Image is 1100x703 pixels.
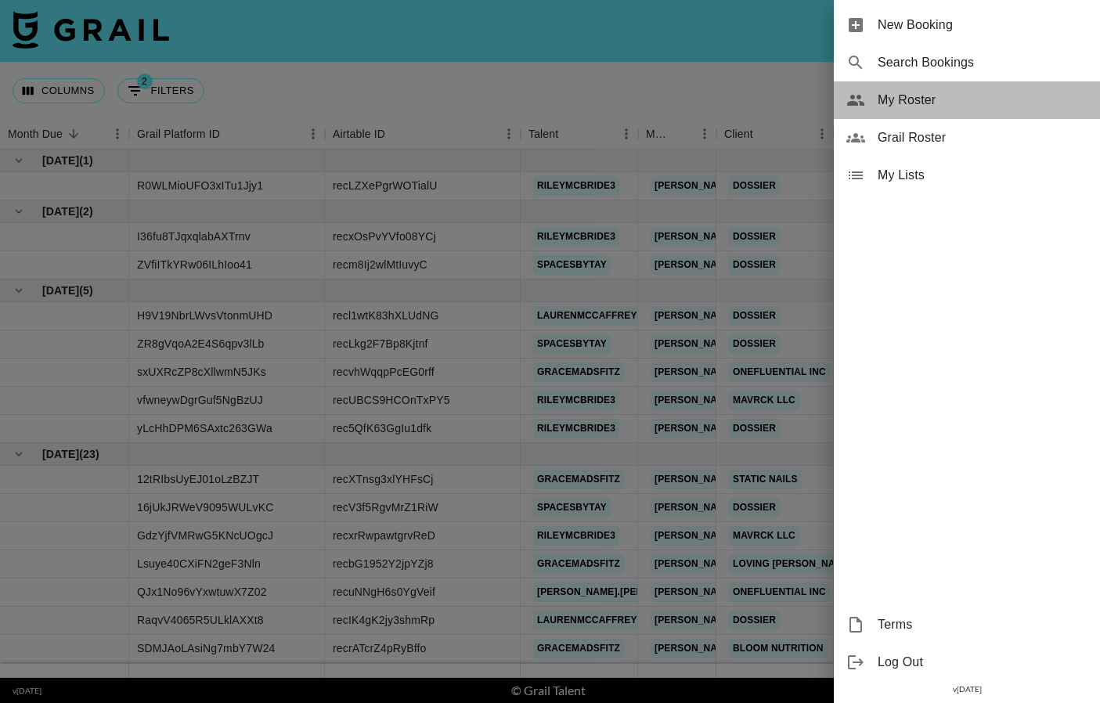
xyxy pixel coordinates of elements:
[834,644,1100,681] div: Log Out
[834,44,1100,81] div: Search Bookings
[878,53,1087,72] span: Search Bookings
[878,91,1087,110] span: My Roster
[834,681,1100,698] div: v [DATE]
[878,615,1087,634] span: Terms
[878,653,1087,672] span: Log Out
[834,6,1100,44] div: New Booking
[834,81,1100,119] div: My Roster
[834,606,1100,644] div: Terms
[834,157,1100,194] div: My Lists
[878,16,1087,34] span: New Booking
[878,128,1087,147] span: Grail Roster
[878,166,1087,185] span: My Lists
[834,119,1100,157] div: Grail Roster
